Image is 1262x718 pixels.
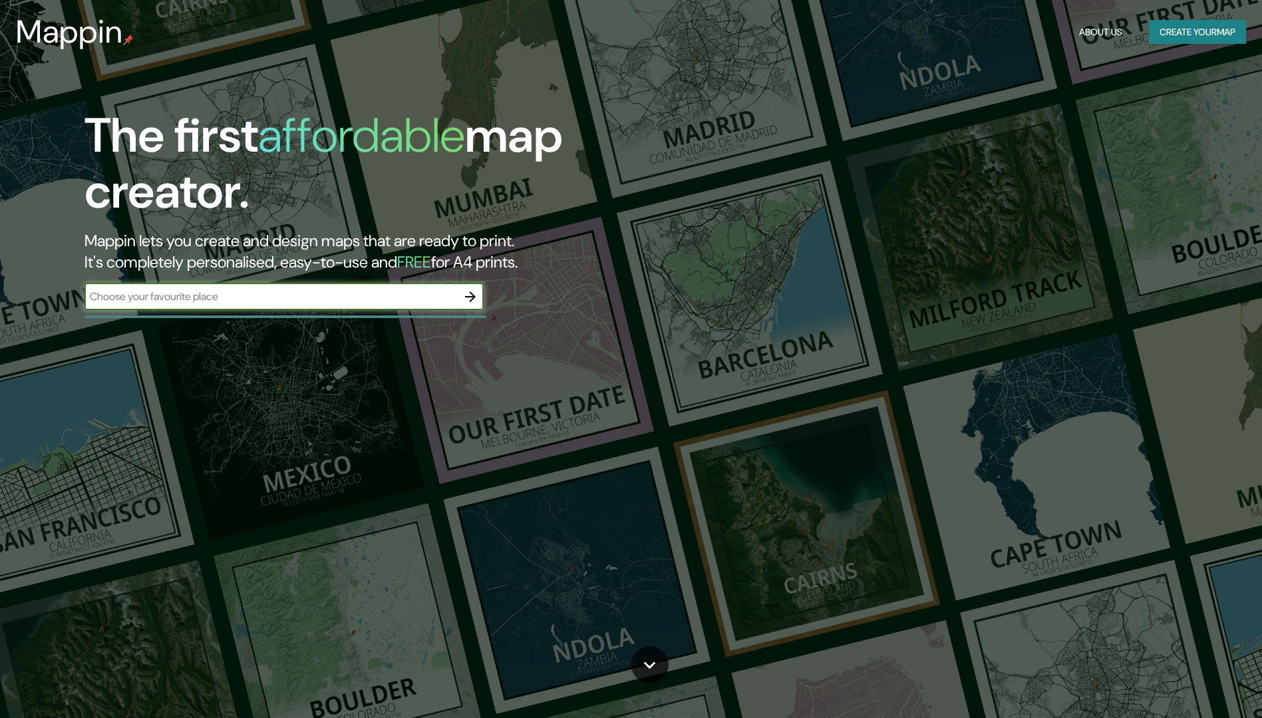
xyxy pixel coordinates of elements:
h1: The first map creator. [84,108,716,230]
button: Create yourmap [1149,20,1246,45]
h2: Mappin lets you create and design maps that are ready to print. It's completely personalised, eas... [84,230,716,273]
button: About Us [1074,20,1128,45]
h3: Mappin [16,13,123,51]
h5: FREE [397,252,431,272]
img: mappin-pin [123,35,134,45]
h1: affordable [258,104,465,166]
input: Choose your favourite place [84,289,457,304]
